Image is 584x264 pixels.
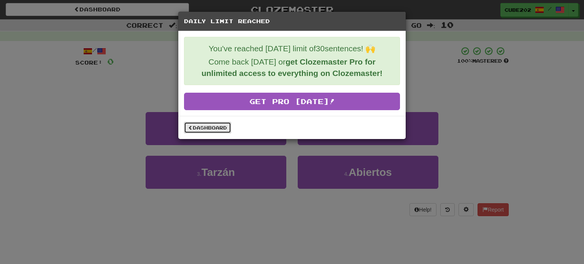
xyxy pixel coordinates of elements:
a: Get Pro [DATE]! [184,93,400,110]
h5: Daily Limit Reached [184,17,400,25]
a: Dashboard [184,122,231,133]
p: You've reached [DATE] limit of 30 sentences! 🙌 [190,43,394,54]
p: Come back [DATE] or [190,56,394,79]
strong: get Clozemaster Pro for unlimited access to everything on Clozemaster! [202,57,382,77]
